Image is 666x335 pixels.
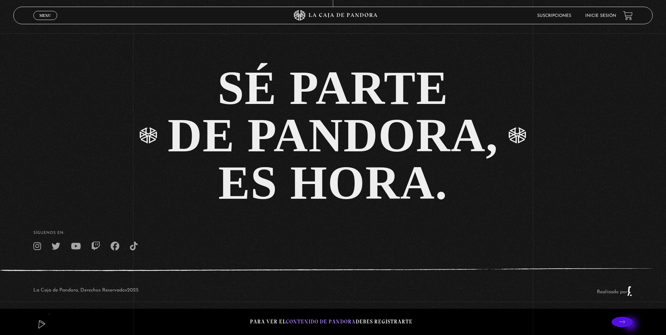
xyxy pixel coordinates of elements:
div: SÉ PARTE DE PANDORA, ES HORA. [168,64,499,206]
a: Realizado por [597,289,633,295]
a: View your shopping cart [623,11,633,20]
a: Suscripciones [537,14,571,18]
span: Cerrar [37,19,54,24]
span: contenido de Pandora [286,318,356,325]
span: Menu [39,13,51,18]
p: La Caja de Pandora, Derechos Reservados 2025 [33,286,138,296]
p: Para ver el debes registrarte [250,317,413,327]
a: Inicie sesión [585,14,616,18]
h4: SÍguenos en: [33,231,633,235]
